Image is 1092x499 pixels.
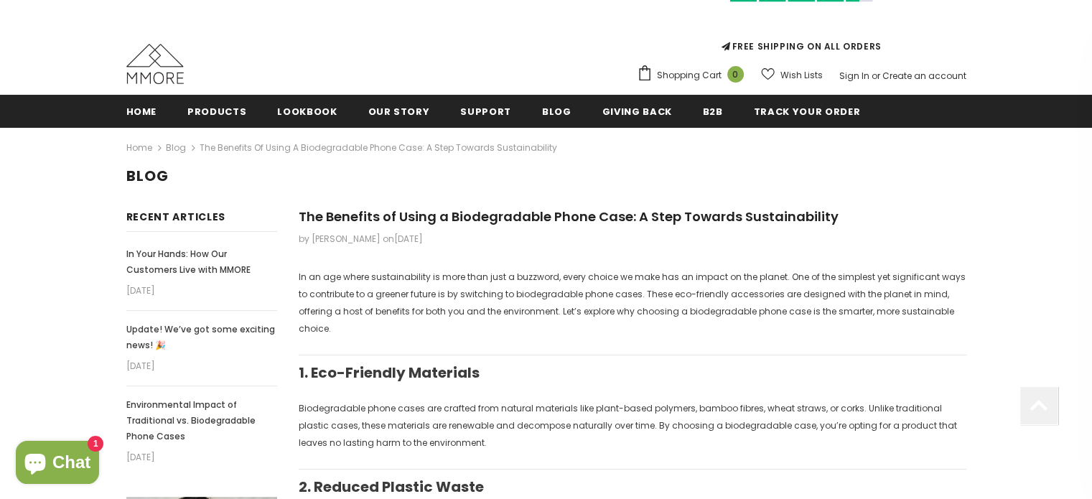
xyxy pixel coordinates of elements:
span: 0 [727,66,744,83]
span: Home [126,105,157,118]
a: Blog [166,141,186,154]
a: B2B [703,95,723,127]
p: Biodegradable phone cases are crafted from natural materials like plant-based polymers, bamboo fi... [299,400,966,452]
span: Shopping Cart [657,68,722,83]
a: Shopping Cart 0 [637,65,751,86]
span: Blog [126,166,169,186]
span: Lookbook [277,105,337,118]
span: support [460,105,511,118]
a: Blog [542,95,571,127]
span: Update! We’ve got some exciting news! 🎉 [126,323,275,351]
span: Products [187,105,246,118]
inbox-online-store-chat: Shopify online store chat [11,441,103,488]
a: Giving back [602,95,672,127]
a: support [460,95,511,127]
span: by [PERSON_NAME] [299,233,381,245]
strong: 2. Reduced Plastic Waste [299,477,484,497]
span: or [872,70,880,82]
a: Our Story [368,95,430,127]
a: Sign In [839,70,869,82]
span: The Benefits of Using a Biodegradable Phone Case: A Step Towards Sustainability [299,207,839,225]
em: [DATE] [126,282,277,299]
span: Blog [542,105,571,118]
a: Update! We’ve got some exciting news! 🎉 [126,322,277,353]
a: Home [126,139,152,157]
span: Recent Articles [126,210,226,224]
time: [DATE] [394,233,423,245]
a: Products [187,95,246,127]
strong: 1. Eco-Friendly Materials [299,363,480,383]
span: Our Story [368,105,430,118]
span: B2B [703,105,723,118]
a: Track your order [754,95,860,127]
img: MMORE Cases [126,44,184,84]
a: Environmental Impact of Traditional vs. Biodegradable Phone Cases [126,397,277,444]
span: The Benefits of Using a Biodegradable Phone Case: A Step Towards Sustainability [200,139,557,157]
em: [DATE] [126,449,277,466]
em: [DATE] [126,358,277,375]
span: Wish Lists [780,68,823,83]
iframe: Customer reviews powered by Trustpilot [637,2,966,39]
a: Lookbook [277,95,337,127]
span: on [383,233,423,245]
a: Create an account [882,70,966,82]
a: Home [126,95,157,127]
a: Wish Lists [761,62,823,88]
span: Track your order [754,105,860,118]
span: In Your Hands: How Our Customers Live with MMORE [126,248,251,276]
a: In Your Hands: How Our Customers Live with MMORE [126,246,277,278]
span: Giving back [602,105,672,118]
span: Environmental Impact of Traditional vs. Biodegradable Phone Cases [126,398,256,442]
p: In an age where sustainability is more than just a buzzword, every choice we make has an impact o... [299,269,966,337]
